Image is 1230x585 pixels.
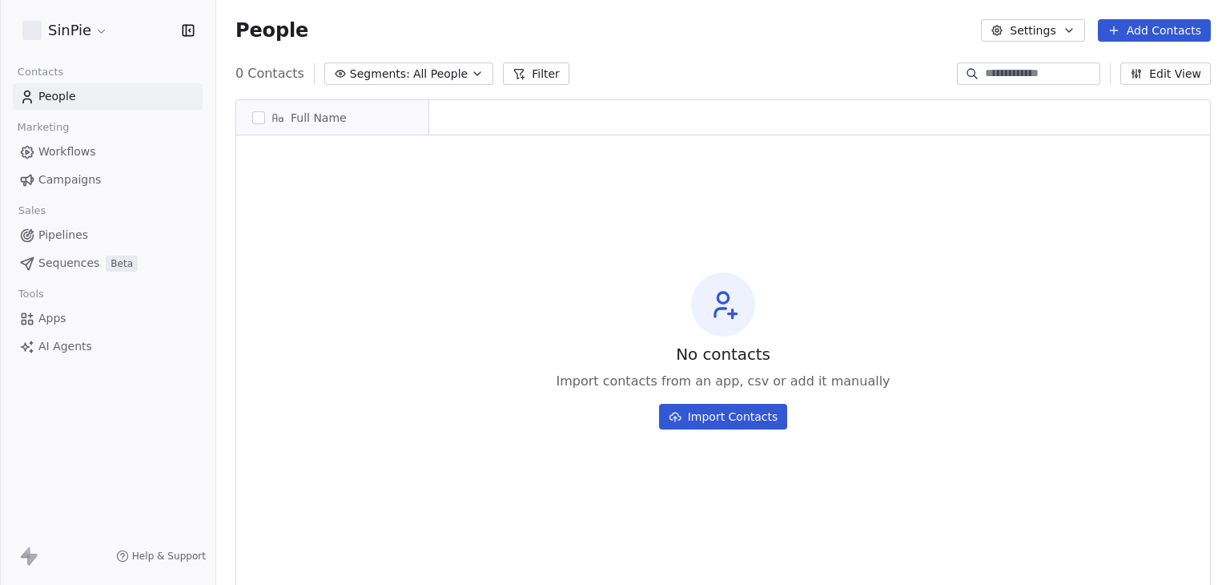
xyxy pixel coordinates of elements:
span: Campaigns [38,171,101,188]
span: Sequences [38,255,99,272]
span: Help & Support [132,550,206,563]
span: Segments: [350,66,410,83]
span: Workflows [38,143,96,160]
a: SequencesBeta [13,250,203,276]
a: Workflows [13,139,203,165]
span: Beta [106,256,138,272]
span: Full Name [291,110,347,126]
span: Sales [11,199,53,223]
span: SinPie [48,20,91,41]
span: People [235,18,308,42]
span: Pipelines [38,227,88,244]
button: SinPie [19,17,111,44]
span: No contacts [676,343,770,365]
a: People [13,83,203,110]
div: grid [236,135,429,576]
span: Import contacts from an app, csv or add it manually [556,372,890,391]
div: Full Name [236,100,428,135]
a: Apps [13,305,203,332]
button: Import Contacts [659,404,788,430]
button: Filter [503,63,569,85]
a: AI Agents [13,333,203,360]
a: Pipelines [13,222,203,248]
span: Tools [11,282,50,306]
span: AI Agents [38,338,92,355]
a: Import Contacts [659,397,788,430]
a: Help & Support [116,550,206,563]
span: Apps [38,310,66,327]
button: Add Contacts [1098,19,1211,42]
span: All People [413,66,468,83]
button: Settings [981,19,1084,42]
span: Contacts [10,60,70,84]
a: Campaigns [13,167,203,193]
span: Marketing [10,115,76,139]
span: 0 Contacts [235,64,304,83]
button: Edit View [1120,63,1211,85]
span: People [38,88,76,105]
